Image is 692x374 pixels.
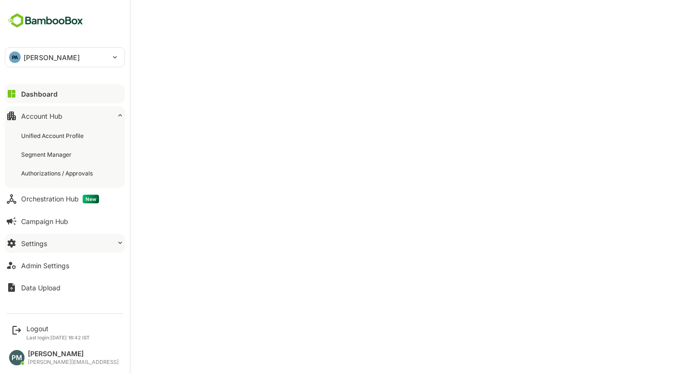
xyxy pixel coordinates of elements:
[21,217,68,225] div: Campaign Hub
[21,195,99,203] div: Orchestration Hub
[5,256,125,275] button: Admin Settings
[24,52,80,62] p: [PERSON_NAME]
[21,150,74,159] div: Segment Manager
[21,112,62,120] div: Account Hub
[5,48,124,67] div: PA[PERSON_NAME]
[5,12,86,30] img: BambooboxFullLogoMark.5f36c76dfaba33ec1ec1367b70bb1252.svg
[83,195,99,203] span: New
[21,169,95,177] div: Authorizations / Approvals
[5,234,125,253] button: Settings
[5,84,125,103] button: Dashboard
[26,324,90,333] div: Logout
[28,359,119,365] div: [PERSON_NAME][EMAIL_ADDRESS]
[5,106,125,125] button: Account Hub
[21,132,86,140] div: Unified Account Profile
[9,350,25,365] div: PM
[5,278,125,297] button: Data Upload
[21,239,47,248] div: Settings
[5,189,125,209] button: Orchestration HubNew
[21,284,61,292] div: Data Upload
[5,212,125,231] button: Campaign Hub
[21,262,69,270] div: Admin Settings
[28,350,119,358] div: [PERSON_NAME]
[21,90,58,98] div: Dashboard
[9,51,21,63] div: PA
[26,335,90,340] p: Last login: [DATE] 16:42 IST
